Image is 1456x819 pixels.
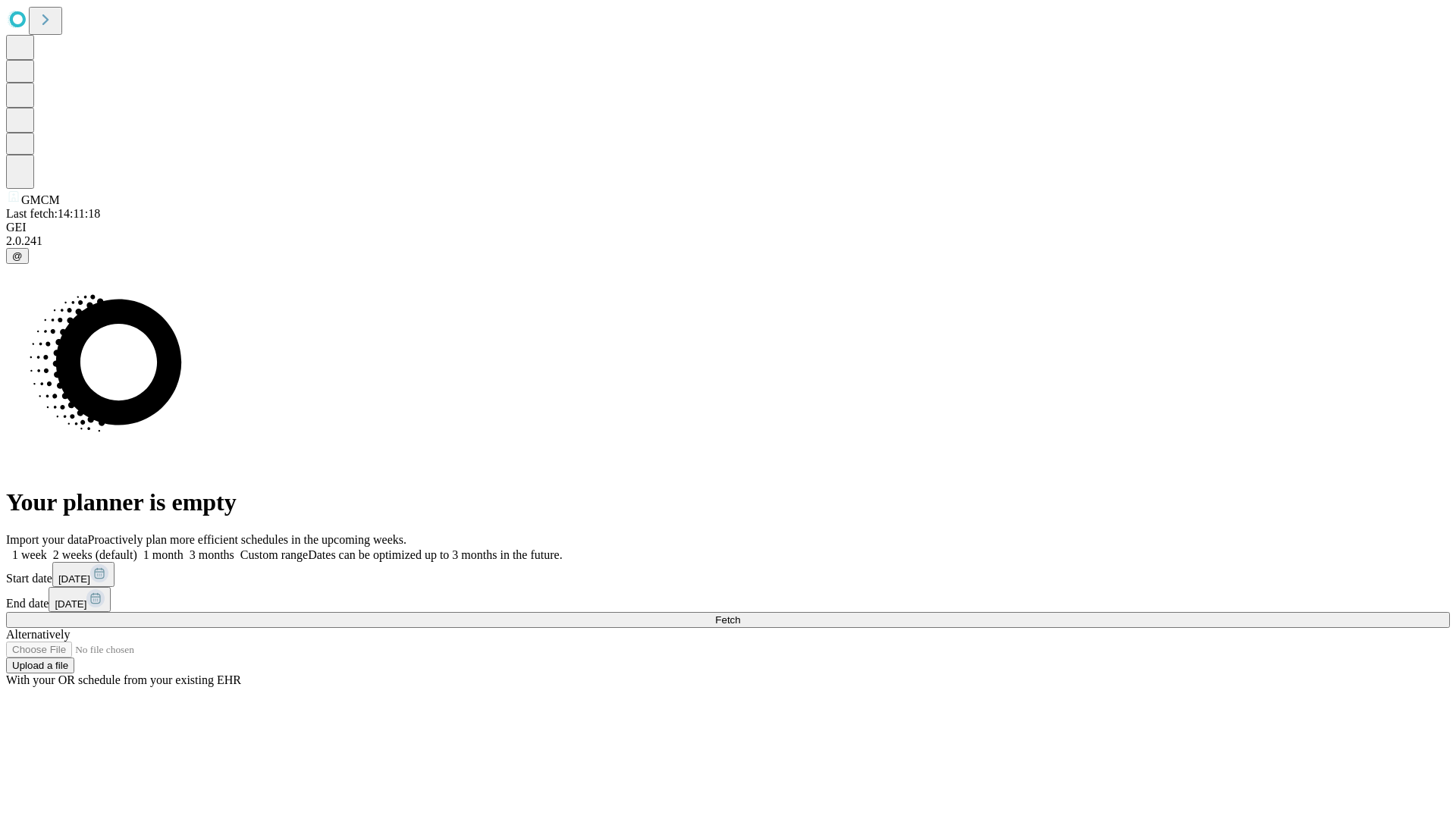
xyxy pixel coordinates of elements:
[6,587,1450,612] div: End date
[190,548,234,561] span: 3 months
[715,614,740,626] span: Fetch
[6,221,1450,234] div: GEI
[6,234,1450,248] div: 2.0.241
[6,248,29,264] button: @
[143,548,184,561] span: 1 month
[308,548,562,561] span: Dates can be optimized up to 3 months in the future.
[6,628,70,641] span: Alternatively
[6,673,241,686] span: With your OR schedule from your existing EHR
[52,562,115,587] button: [DATE]
[6,207,100,220] span: Last fetch: 14:11:18
[49,587,111,612] button: [DATE]
[6,562,1450,587] div: Start date
[58,573,90,585] span: [DATE]
[240,548,308,561] span: Custom range
[12,548,47,561] span: 1 week
[88,533,406,546] span: Proactively plan more efficient schedules in the upcoming weeks.
[21,193,60,206] span: GMCM
[6,612,1450,628] button: Fetch
[6,488,1450,516] h1: Your planner is empty
[53,548,137,561] span: 2 weeks (default)
[6,533,88,546] span: Import your data
[55,598,86,610] span: [DATE]
[6,657,74,673] button: Upload a file
[12,250,23,262] span: @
